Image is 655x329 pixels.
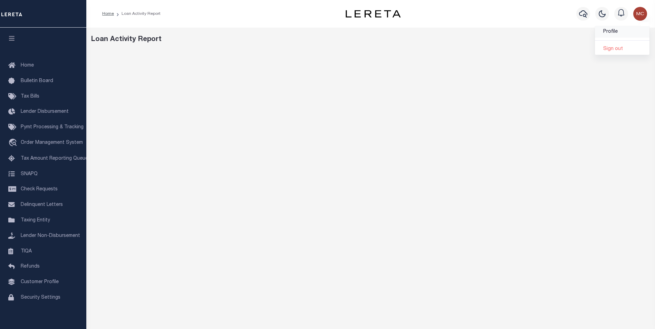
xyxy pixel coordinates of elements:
[603,29,618,34] span: Profile
[595,43,649,55] a: Sign out
[21,280,59,285] span: Customer Profile
[21,187,58,192] span: Check Requests
[21,94,39,99] span: Tax Bills
[21,125,84,130] span: Pymt Processing & Tracking
[603,47,623,51] span: Sign out
[21,156,88,161] span: Tax Amount Reporting Queue
[21,63,34,68] span: Home
[102,12,114,16] a: Home
[21,264,40,269] span: Refunds
[21,233,80,238] span: Lender Non-Disbursement
[21,171,38,176] span: SNAPQ
[21,109,69,114] span: Lender Disbursement
[346,10,401,18] img: logo-dark.svg
[114,11,161,17] li: Loan Activity Report
[633,7,647,21] img: svg+xml;base64,PHN2ZyB4bWxucz0iaHR0cDovL3d3dy53My5vcmcvMjAwMC9zdmciIHBvaW50ZXItZXZlbnRzPSJub25lIi...
[21,295,60,300] span: Security Settings
[8,139,19,148] i: travel_explore
[21,202,63,207] span: Delinquent Letters
[595,26,649,38] a: Profile
[21,249,32,253] span: TIQA
[21,140,83,145] span: Order Management System
[21,79,53,83] span: Bulletin Board
[91,34,651,45] div: Loan Activity Report
[21,218,50,223] span: Taxing Entity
